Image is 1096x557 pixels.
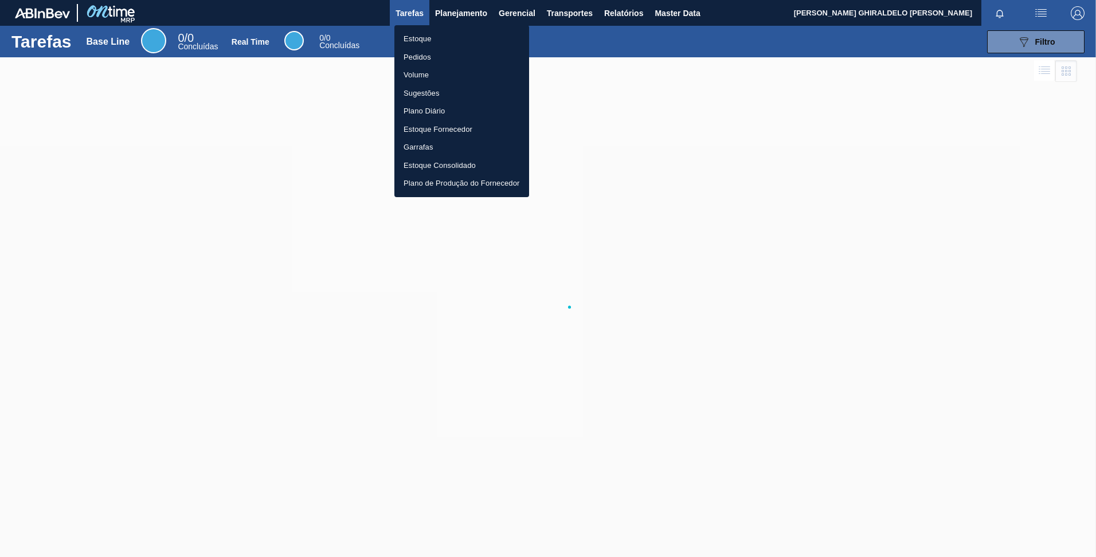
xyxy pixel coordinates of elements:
[394,120,529,139] a: Estoque Fornecedor
[394,48,529,66] a: Pedidos
[394,30,529,48] a: Estoque
[394,84,529,103] a: Sugestões
[394,66,529,84] a: Volume
[394,174,529,193] a: Plano de Produção do Fornecedor
[394,102,529,120] a: Plano Diário
[394,138,529,156] a: Garrafas
[394,156,529,175] a: Estoque Consolidado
